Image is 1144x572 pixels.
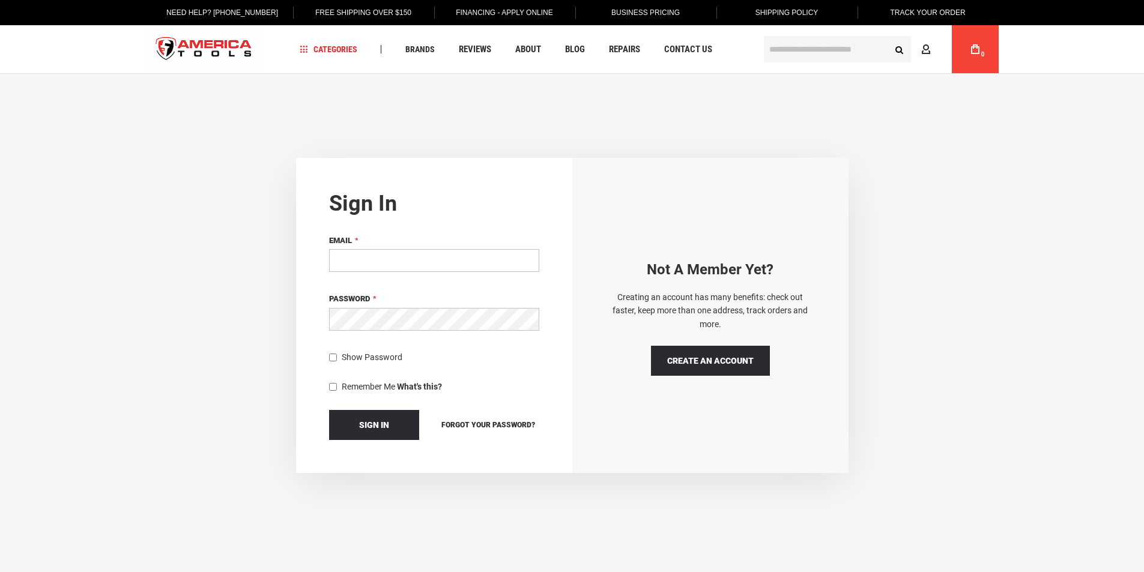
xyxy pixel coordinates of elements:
span: Email [329,236,352,245]
span: Brands [405,45,435,53]
a: Blog [560,41,590,58]
button: Search [888,38,911,61]
a: Brands [400,41,440,58]
span: 0 [981,51,985,58]
span: Create an Account [667,356,754,366]
strong: Sign in [329,191,397,216]
a: store logo [146,27,262,72]
span: Repairs [609,45,640,54]
span: Reviews [459,45,491,54]
span: Password [329,294,370,303]
a: Reviews [453,41,497,58]
a: Contact Us [659,41,718,58]
a: Create an Account [651,346,770,376]
span: Remember Me [342,382,395,391]
strong: What's this? [397,382,442,391]
span: Categories [300,45,357,53]
a: Repairs [604,41,646,58]
a: Forgot Your Password? [437,418,539,432]
span: About [515,45,541,54]
a: About [510,41,546,58]
button: Sign In [329,410,419,440]
span: Sign In [359,420,389,430]
a: Categories [294,41,363,58]
span: Shipping Policy [755,8,819,17]
strong: Not a Member yet? [647,261,773,278]
span: Blog [565,45,585,54]
span: Forgot Your Password? [441,421,535,429]
img: America Tools [146,27,262,72]
a: 0 [964,25,987,73]
span: Contact Us [664,45,712,54]
span: Show Password [342,352,402,362]
p: Creating an account has many benefits: check out faster, keep more than one address, track orders... [605,291,816,331]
